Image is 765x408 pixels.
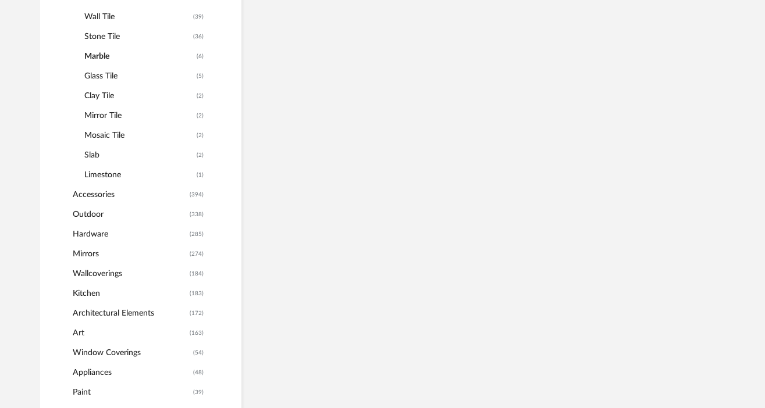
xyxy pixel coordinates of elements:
span: Accessories [73,185,187,205]
span: Kitchen [73,284,187,303]
span: Clay Tile [84,86,194,106]
span: Window Coverings [73,343,190,363]
span: (338) [190,205,204,224]
span: Hardware [73,224,187,244]
span: Mosaic Tile [84,126,194,145]
span: Marble [84,46,194,66]
span: Art [73,323,187,343]
span: (394) [190,185,204,204]
span: (1) [197,166,204,184]
span: (274) [190,245,204,263]
span: (39) [193,8,204,26]
span: (36) [193,27,204,46]
span: Stone Tile [84,27,190,46]
span: (2) [197,146,204,164]
span: Wallcoverings [73,264,187,284]
span: Limestone [84,165,194,185]
span: Architectural Elements [73,303,187,323]
span: Mirrors [73,244,187,264]
span: Mirror Tile [84,106,194,126]
span: (6) [197,47,204,66]
span: (285) [190,225,204,244]
span: (2) [197,126,204,145]
span: (2) [197,106,204,125]
span: (2) [197,87,204,105]
span: (163) [190,324,204,342]
span: Slab [84,145,194,165]
span: (183) [190,284,204,303]
span: (5) [197,67,204,85]
span: (48) [193,363,204,382]
span: Appliances [73,363,190,382]
span: (39) [193,383,204,402]
span: Wall Tile [84,7,190,27]
span: (172) [190,304,204,323]
span: Paint [73,382,190,402]
span: (184) [190,264,204,283]
span: Glass Tile [84,66,194,86]
span: (54) [193,343,204,362]
span: Outdoor [73,205,187,224]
